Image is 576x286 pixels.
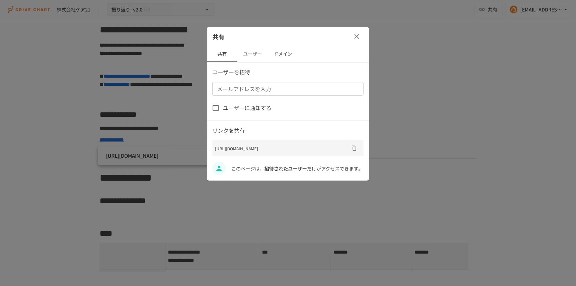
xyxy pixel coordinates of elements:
button: ユーザー [237,46,268,62]
a: 招待されたユーザー [264,165,307,172]
button: URLをコピー [349,143,360,154]
button: 共有 [207,46,237,62]
p: [URL][DOMAIN_NAME] [215,145,349,152]
span: ユーザーに通知する [223,104,271,112]
p: ユーザーを招待 [212,68,364,77]
button: ドメイン [268,46,298,62]
p: このページは、 だけがアクセスできます。 [231,165,364,172]
p: リンクを共有 [212,126,364,135]
div: 共有 [207,27,369,46]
